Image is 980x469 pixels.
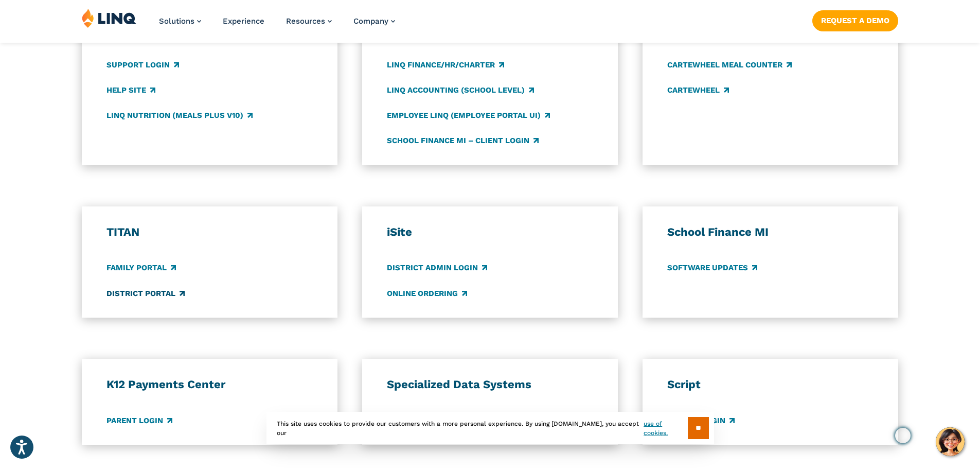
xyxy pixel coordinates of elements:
a: Resources [286,16,332,26]
h3: School Finance MI [667,225,874,239]
img: LINQ | K‑12 Software [82,8,136,28]
a: LINQ Accounting (school level) [387,84,534,96]
a: Support Login [106,59,179,71]
h3: Script [667,377,874,392]
a: Family Portal [106,263,176,274]
a: Request a Demo [812,10,898,31]
a: Experience [223,16,264,26]
a: CARTEWHEEL Meal Counter [667,59,792,71]
a: Employee LINQ (Employee Portal UI) [387,110,550,121]
a: District Portal [106,288,185,299]
div: This site uses cookies to provide our customers with a more personal experience. By using [DOMAIN... [266,412,714,444]
a: Help Site [106,84,155,96]
h3: iSite [387,225,594,239]
h3: K12 Payments Center [106,377,313,392]
a: Software Updates [667,263,757,274]
span: Resources [286,16,325,26]
button: Hello, have a question? Let’s chat. [936,427,965,456]
a: Online Ordering [387,288,467,299]
a: Parent Login [106,415,172,426]
a: School Finance MI – Client Login [387,135,539,146]
span: Company [353,16,388,26]
a: District Admin Login [387,263,487,274]
a: LINQ Finance/HR/Charter [387,59,504,71]
a: Company [353,16,395,26]
h3: TITAN [106,225,313,239]
nav: Button Navigation [812,8,898,31]
a: CARTEWHEEL [667,84,729,96]
a: use of cookies. [644,419,687,438]
nav: Primary Navigation [159,8,395,42]
a: Solutions [159,16,201,26]
h3: Specialized Data Systems [387,377,594,392]
span: Solutions [159,16,194,26]
a: LINQ Nutrition (Meals Plus v10) [106,110,253,121]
